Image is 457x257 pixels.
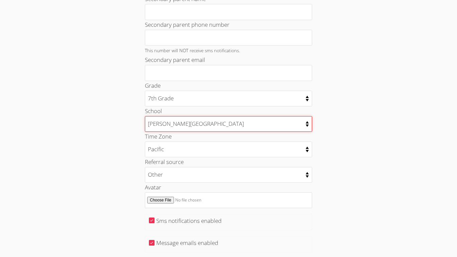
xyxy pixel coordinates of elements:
label: Message emails enabled [156,239,218,247]
label: Referral source [145,158,184,166]
label: Secondary parent phone number [145,21,230,28]
label: Secondary parent email [145,56,205,64]
label: School [145,107,162,115]
label: Time Zone [145,133,172,140]
small: This number will NOT receive sms notifications. [145,47,240,54]
label: Sms notifications enabled [156,217,221,225]
label: Grade [145,82,161,89]
label: Avatar [145,183,161,191]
